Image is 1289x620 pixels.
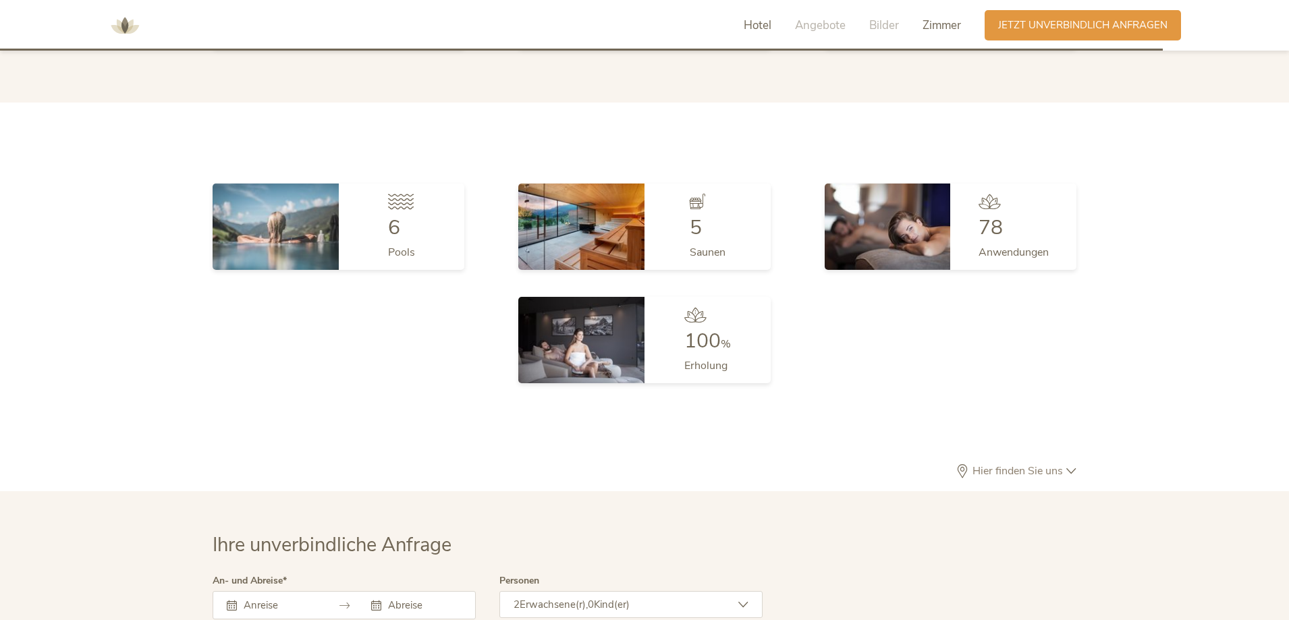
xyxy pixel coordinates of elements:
[690,214,702,242] span: 5
[385,598,462,612] input: Abreise
[388,214,400,242] span: 6
[388,245,415,260] span: Pools
[684,358,728,373] span: Erholung
[969,466,1066,476] span: Hier finden Sie uns
[979,214,1003,242] span: 78
[213,532,451,558] span: Ihre unverbindliche Anfrage
[213,576,287,586] label: An- und Abreise
[979,245,1049,260] span: Anwendungen
[594,598,630,611] span: Kind(er)
[690,245,725,260] span: Saunen
[105,5,145,46] img: AMONTI & LUNARIS Wellnessresort
[795,18,846,33] span: Angebote
[998,18,1168,32] span: Jetzt unverbindlich anfragen
[520,598,588,611] span: Erwachsene(r),
[514,598,520,611] span: 2
[744,18,771,33] span: Hotel
[240,598,317,612] input: Anreise
[588,598,594,611] span: 0
[923,18,961,33] span: Zimmer
[869,18,899,33] span: Bilder
[499,576,539,586] label: Personen
[721,337,731,351] span: %
[105,20,145,30] a: AMONTI & LUNARIS Wellnessresort
[684,327,721,355] span: 100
